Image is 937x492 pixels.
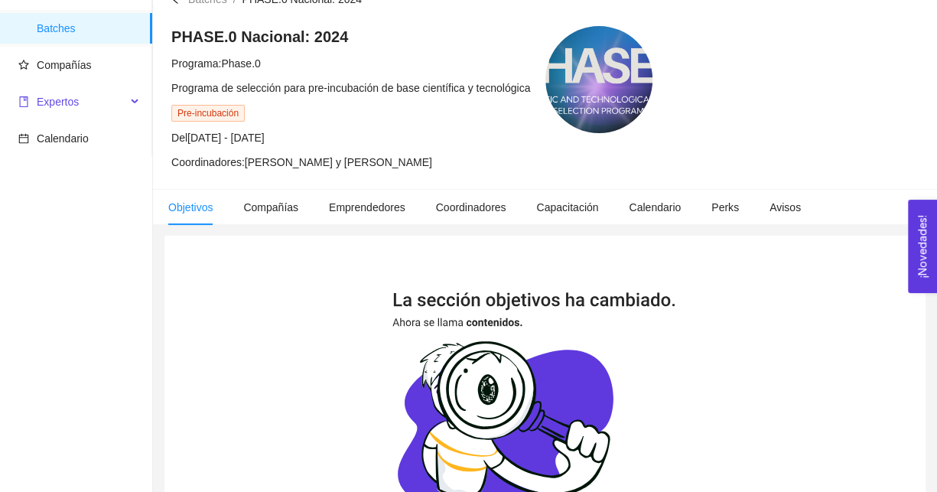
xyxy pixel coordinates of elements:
span: Capacitación [536,201,598,213]
span: Batches [37,13,140,44]
h4: PHASE.0 Nacional: 2024 [171,26,530,47]
span: Emprendedores [329,201,405,213]
span: Compañías [37,59,92,71]
span: Objetivos [168,201,213,213]
span: book [18,96,29,107]
span: Perks [711,201,739,213]
span: Programa: Phase.0 [171,57,261,70]
span: Calendario [629,201,681,213]
span: Calendario [37,132,89,145]
span: Coordinadores: [PERSON_NAME] y [PERSON_NAME] [171,156,432,168]
span: Compañías [243,201,298,213]
span: Avisos [769,201,801,213]
span: Del [DATE] - [DATE] [171,132,265,144]
span: Pre-incubación [171,105,245,122]
span: star [18,60,29,70]
span: calendar [18,133,29,144]
span: Programa de selección para pre-incubación de base científica y tecnológica [171,82,530,94]
button: Open Feedback Widget [908,200,937,293]
span: Expertos [37,96,79,108]
span: Coordinadores [436,201,506,213]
